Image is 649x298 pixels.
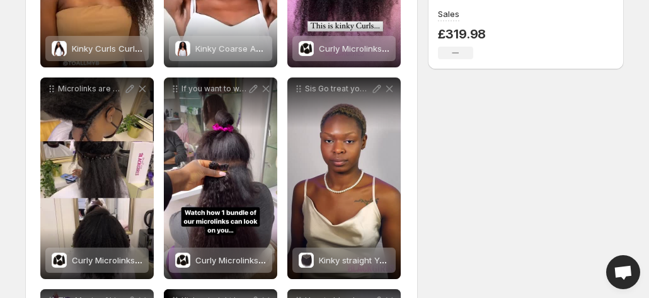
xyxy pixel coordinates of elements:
[40,77,154,279] div: Microlinks are a beautiful way to add length and volume to your hair I know what youre thinking W...
[195,255,461,265] span: Curly Microlinks (I-tip) Extensions- Kinky Curly Straight Coarse Afro
[72,255,337,265] span: Curly Microlinks (I-tip) Extensions- Kinky Curly Straight Coarse Afro
[438,26,486,42] p: £319.98
[72,43,218,54] span: Kinky Curls Curly Drawstring Ponytail
[164,77,277,279] div: If you want to wear your natural hair out but dont have much length or volume then come and get y...
[319,43,584,54] span: Curly Microlinks (I-tip) Extensions- Kinky Curly Straight Coarse Afro
[299,253,314,268] img: Kinky straight Yaki lace closure and frontal
[606,255,640,289] a: Open chat
[181,84,247,94] p: If you want to wear your natural hair out but dont have much length or volume then come and get y...
[287,77,401,279] div: Sis Go treat yourself No deals [DATE] but check back in with us to see what treats we have for yo...
[319,255,488,265] span: Kinky straight Yaki lace closure and frontal
[58,84,123,94] p: Microlinks are a beautiful way to add length and volume to your hair I know what youre thinking W...
[195,43,320,54] span: Kinky Coarse Afro U/V-Part Wig
[305,84,370,94] p: Sis Go treat yourself No deals [DATE] but check back in with us to see what treats we have for yo...
[438,8,459,20] h3: Sales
